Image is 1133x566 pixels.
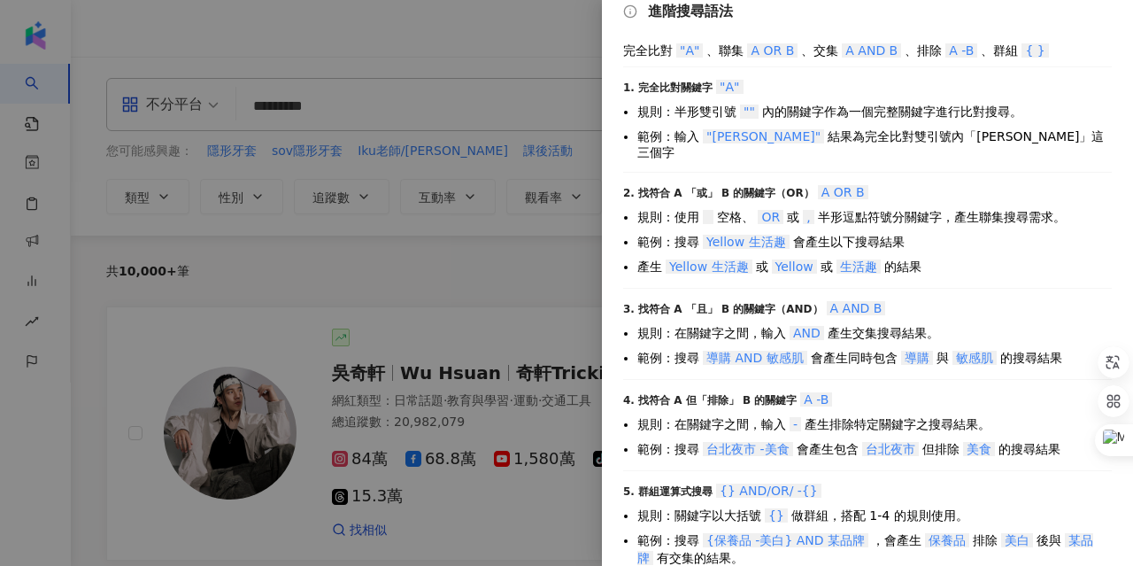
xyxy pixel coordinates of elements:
li: 範例：輸入 結果為完全比對雙引號內「[PERSON_NAME]」這三個字 [637,128,1112,159]
span: Yellow 生活趣 [666,260,752,274]
span: A -B [800,392,832,407]
div: 5. 群組運算式搜尋 [623,482,1112,500]
div: 進階搜尋語法 [623,4,1112,19]
span: 保養品 [925,533,969,547]
span: A OR B [818,185,868,199]
li: 規則：使用 空格、 或 半形逗點符號分關鍵字，產生聯集搜尋需求。 [637,208,1112,226]
span: 導購 [901,351,933,365]
span: A -B [945,43,977,58]
div: 完全比對 、聯集 、交集 、排除 、群組 [623,42,1112,59]
li: 產生 或 或 的結果 [637,258,1112,275]
div: 1. 完全比對關鍵字 [623,78,1112,96]
span: , [803,210,813,224]
li: 規則：半形雙引號 內的關鍵字作為一個完整關鍵字進行比對搜尋。 [637,103,1112,120]
li: 規則：在關鍵字之間，輸入 產生交集搜尋結果。 [637,324,1112,342]
span: "[PERSON_NAME]" [703,129,824,143]
span: A OR B [747,43,798,58]
span: 台北夜市 -美食 [703,442,793,456]
span: 美食 [963,442,995,456]
span: 美白 [1001,533,1033,547]
span: { } [1021,43,1048,58]
div: 3. 找符合 A 「且」 B 的關鍵字（AND） [623,299,1112,317]
li: 規則：在關鍵字之間，輸入 產生排除特定關鍵字之搜尋結果。 [637,415,1112,433]
span: "A" [716,80,743,94]
span: - [790,417,801,431]
span: {保養品 -美白} AND 某品牌 [703,533,868,547]
span: "A" [676,43,703,58]
span: A AND B [827,301,886,315]
span: AND [790,326,824,340]
span: {} AND/OR/ -{} [716,484,821,498]
span: Yellow 生活趣 [703,235,790,249]
span: 敏感肌 [952,351,997,365]
div: 2. 找符合 A 「或」 B 的關鍵字（OR） [623,183,1112,201]
span: "" [740,105,759,119]
li: 範例：搜尋 會產生以下搜尋結果 [637,233,1112,251]
span: 導購 AND 敏感肌 [703,351,807,365]
span: OR [758,210,783,224]
span: A AND B [842,43,901,58]
span: 台北夜市 [862,442,919,456]
span: Yellow [772,260,817,274]
span: 生活趣 [836,260,881,274]
li: 範例：搜尋 會產生同時包含 與 的搜尋結果 [637,349,1112,367]
li: 範例：搜尋 會產生包含 但排除 的搜尋結果 [637,440,1112,458]
div: 4. 找符合 A 但「排除」 B 的關鍵字 [623,391,1112,408]
li: 規則：關鍵字以大括號 做群組，搭配 1-4 的規則使用。 [637,507,1112,524]
span: {} [765,508,788,523]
